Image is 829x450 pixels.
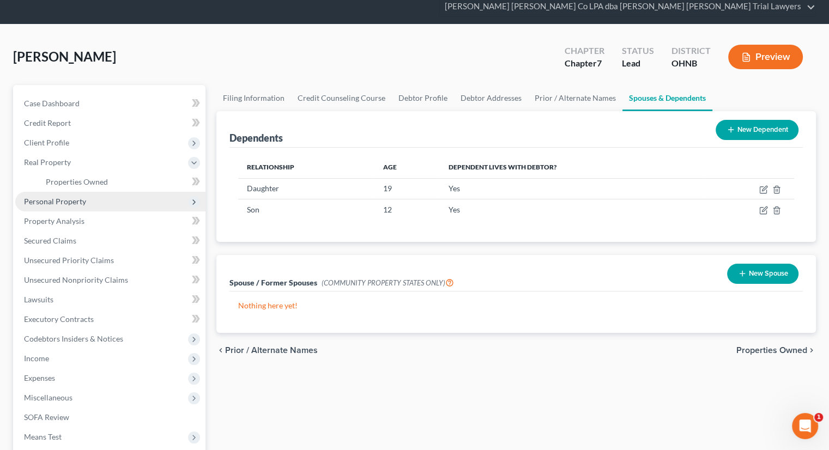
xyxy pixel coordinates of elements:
span: 7 [597,58,602,68]
div: Lead [622,57,654,70]
th: Dependent lives with debtor? [440,156,703,178]
button: New Spouse [727,264,798,284]
button: chevron_left Prior / Alternate Names [216,346,318,355]
div: Status [622,45,654,57]
span: Spouse / Former Spouses [229,278,317,287]
a: Secured Claims [15,231,205,251]
td: Daughter [238,178,374,199]
td: 19 [374,178,440,199]
span: Secured Claims [24,236,76,245]
span: Personal Property [24,197,86,206]
td: Son [238,199,374,220]
td: 12 [374,199,440,220]
span: Income [24,354,49,363]
span: Prior / Alternate Names [225,346,318,355]
iframe: Intercom live chat [792,413,818,439]
span: (COMMUNITY PROPERTY STATES ONLY) [322,278,454,287]
a: Spouses & Dependents [622,85,712,111]
span: Expenses [24,373,55,382]
span: [PERSON_NAME] [13,48,116,64]
span: Lawsuits [24,295,53,304]
a: Unsecured Priority Claims [15,251,205,270]
span: Executory Contracts [24,314,94,324]
span: Real Property [24,157,71,167]
a: Properties Owned [37,172,205,192]
td: Yes [440,178,703,199]
th: Age [374,156,440,178]
th: Relationship [238,156,374,178]
span: Unsecured Priority Claims [24,256,114,265]
span: Property Analysis [24,216,84,226]
a: Debtor Addresses [454,85,528,111]
a: Case Dashboard [15,94,205,113]
span: Unsecured Nonpriority Claims [24,275,128,284]
span: 1 [814,413,823,422]
a: Lawsuits [15,290,205,309]
div: OHNB [671,57,711,70]
a: Credit Report [15,113,205,133]
button: Preview [728,45,803,69]
span: Properties Owned [736,346,807,355]
span: Miscellaneous [24,393,72,402]
div: District [671,45,711,57]
span: Case Dashboard [24,99,80,108]
i: chevron_right [807,346,816,355]
span: SOFA Review [24,412,69,422]
div: Chapter [565,45,604,57]
a: Property Analysis [15,211,205,231]
div: Dependents [229,131,283,144]
span: Properties Owned [46,177,108,186]
p: Nothing here yet! [238,300,794,311]
button: New Dependent [716,120,798,140]
a: Prior / Alternate Names [528,85,622,111]
a: Credit Counseling Course [291,85,392,111]
span: Codebtors Insiders & Notices [24,334,123,343]
span: Client Profile [24,138,69,147]
a: SOFA Review [15,408,205,427]
button: Properties Owned chevron_right [736,346,816,355]
span: Means Test [24,432,62,441]
a: Debtor Profile [392,85,454,111]
a: Unsecured Nonpriority Claims [15,270,205,290]
i: chevron_left [216,346,225,355]
td: Yes [440,199,703,220]
a: Filing Information [216,85,291,111]
div: Chapter [565,57,604,70]
a: Executory Contracts [15,309,205,329]
span: Credit Report [24,118,71,127]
